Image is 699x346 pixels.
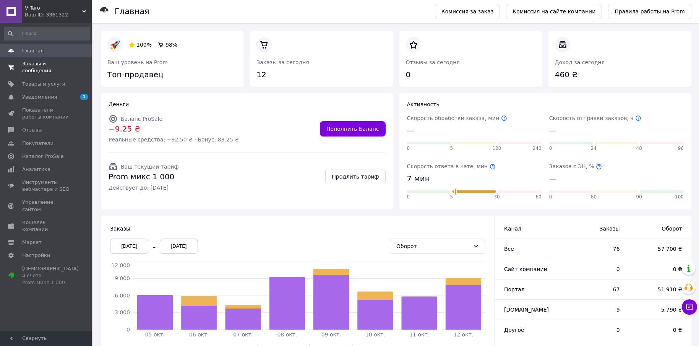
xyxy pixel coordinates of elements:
[111,262,130,268] tspan: 12 000
[22,127,42,133] span: Отзывы
[22,279,79,286] div: Prom микс 1 000
[635,225,682,232] span: Оборот
[569,306,620,314] span: 9
[675,194,684,200] span: 100
[535,194,541,200] span: 60
[569,326,620,334] span: 0
[636,145,642,152] span: 48
[608,4,691,19] a: Правила работы на Prom
[109,171,178,182] span: Prom микс 1 000
[22,47,44,54] span: Главная
[22,239,42,246] span: Маркет
[365,331,385,338] tspan: 10 окт.
[320,121,385,136] a: Пополнить Баланс
[635,245,682,253] span: 57 700 ₴
[682,299,697,315] button: Чат с покупателем
[407,194,410,200] span: 0
[22,179,71,193] span: Инструменты вебмастера и SEO
[321,331,341,338] tspan: 09 окт.
[435,4,500,19] a: Комиссия за заказ
[233,331,253,338] tspan: 07 окт.
[22,94,57,101] span: Уведомления
[407,101,440,107] span: Активность
[549,194,552,200] span: 0
[127,327,130,333] tspan: 0
[22,199,71,213] span: Управление сайтом
[165,42,177,48] span: 98%
[549,163,602,169] span: Заказов с ЭН, %
[145,331,165,338] tspan: 05 окт.
[80,94,88,100] span: 1
[549,115,641,121] span: Скорость отправки заказов, ч
[109,101,129,107] span: Деньги
[407,163,496,169] span: Скорость ответа в чате, мин
[453,331,473,338] tspan: 12 окт.
[160,239,198,254] div: [DATE]
[549,173,557,184] span: —
[136,42,152,48] span: 100%
[25,11,92,18] div: Ваш ID: 3361322
[22,81,65,88] span: Товары и услуги
[549,125,557,136] span: —
[635,265,682,273] span: 0 ₴
[115,292,130,299] tspan: 6 000
[407,125,415,136] span: —
[504,307,549,313] span: [DOMAIN_NAME]
[549,145,552,152] span: 0
[22,107,71,120] span: Показатели работы компании
[506,4,602,19] a: Комиссия на сайте компании
[407,145,410,152] span: 0
[22,166,50,173] span: Аналитика
[407,173,430,184] span: 7 мин
[22,252,50,259] span: Настройки
[109,136,239,143] span: Реальные средства: −92.50 ₴ · Бонус: 83.25 ₴
[504,286,525,292] span: Портал
[121,164,178,170] span: Ваш текущий тариф
[635,326,682,334] span: 0 ₴
[110,239,148,254] div: [DATE]
[110,226,130,232] span: Заказы
[4,27,90,41] input: Поиск
[494,194,500,200] span: 30
[569,265,620,273] span: 0
[407,115,507,121] span: Скорость обработки заказа, мин
[569,286,620,293] span: 67
[22,140,54,147] span: Покупатели
[636,194,642,200] span: 90
[109,184,178,192] span: Действует до: [DATE]
[635,286,682,293] span: 51 910 ₴
[22,219,71,233] span: Кошелек компании
[277,331,297,338] tspan: 08 окт.
[396,242,470,250] div: Оборот
[591,194,597,200] span: 80
[450,145,453,152] span: 5
[504,246,514,252] span: Все
[569,245,620,253] span: 76
[22,153,63,160] span: Каталог ProSale
[325,169,385,184] a: Продлить тариф
[115,309,130,315] tspan: 3 000
[115,275,130,281] tspan: 9 000
[115,7,149,16] h1: Главная
[504,266,547,272] span: Сайт компании
[121,116,162,122] span: Баланс ProSale
[450,194,453,200] span: 5
[569,225,620,232] span: Заказы
[591,145,597,152] span: 24
[504,226,521,232] span: Канал
[635,306,682,314] span: 5 790 ₴
[109,123,239,135] span: −9.25 ₴
[533,145,542,152] span: 240
[504,327,524,333] span: Другое
[409,331,429,338] tspan: 11 окт.
[189,331,209,338] tspan: 06 окт.
[493,145,501,152] span: 120
[678,145,684,152] span: 96
[25,5,82,11] span: V Taro
[22,60,71,74] span: Заказы и сообщения
[22,265,79,286] span: [DEMOGRAPHIC_DATA] и счета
